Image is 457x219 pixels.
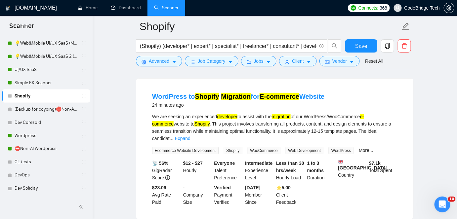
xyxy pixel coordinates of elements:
mark: E-commerce [260,93,299,100]
mark: Shopify [195,93,219,100]
button: Save [345,39,377,53]
mark: Shopify [194,121,210,127]
a: DevOps [15,169,77,182]
span: Ecommerce Website Development [152,147,219,154]
div: Avg Rate Paid [151,184,182,206]
button: userClientcaret-down [279,56,317,66]
b: - [183,185,185,190]
span: 368 [380,4,387,12]
span: double-left [79,203,85,210]
span: WordPress [329,147,353,154]
a: 💡Web&Mobile UI/UX SaaS 2 ([PERSON_NAME]) [15,50,77,63]
div: We are seeking an experienced to assist with the of our WordPress/WooCommerce website to . This p... [152,113,397,142]
span: Vendor [332,57,347,65]
span: holder [81,54,87,59]
span: holder [81,41,87,46]
span: 10 [448,197,456,202]
span: WooCommerce [248,147,280,154]
span: delete [398,43,411,49]
span: Connects: [358,4,378,12]
span: idcard [325,59,330,64]
span: caret-down [307,59,311,64]
b: 1 to 3 months [307,161,324,173]
span: Jobs [254,57,264,65]
span: holder [81,80,87,86]
a: Wordpress [15,129,77,142]
span: holder [81,93,87,99]
div: Total Spent [368,160,399,181]
b: [GEOGRAPHIC_DATA] [338,160,388,170]
div: Duration [306,160,337,181]
a: 💡Web&Mobile UI/UX SaaS (Mariia) [15,37,77,50]
span: Client [292,57,304,65]
span: Shopify [224,147,242,154]
div: Experience Level [244,160,275,181]
a: Shopify [15,90,77,103]
b: $12 - $27 [183,161,203,166]
div: Company Size [182,184,213,206]
a: Simple KK Scanner [15,76,77,90]
span: folder [247,59,251,64]
span: holder [81,186,87,191]
a: homeHome [78,5,98,11]
div: GigRadar Score [151,160,182,181]
button: search [328,39,341,53]
a: UI/UX SaaS [15,63,77,76]
button: barsJob Categorycaret-down [185,56,238,66]
span: user [395,6,400,10]
b: Less than 30 hrs/week [276,161,304,173]
span: setting [142,59,146,64]
div: Client Feedback [275,184,306,206]
span: edit [401,22,410,31]
span: copy [381,43,394,49]
b: $ 7.1k [369,161,381,166]
b: ⭐️ 5.00 [276,185,291,190]
div: Talent Preference [213,160,244,181]
span: Advanced [149,57,169,65]
span: holder [81,67,87,72]
span: search [328,43,341,49]
div: Member Since [244,184,275,206]
div: Hourly [182,160,213,181]
span: caret-down [172,59,177,64]
b: Everyone [214,161,235,166]
button: idcardVendorcaret-down [319,56,360,66]
a: Dev Solidity [15,182,77,195]
b: Intermediate [245,161,272,166]
input: Scanner name... [140,18,400,35]
button: delete [398,39,411,53]
a: Dev Corezoid [15,116,77,129]
span: setting [444,5,454,11]
div: Country [337,160,368,181]
span: bars [190,59,195,64]
a: ⛔Non-AI Wordpress [15,142,77,156]
img: upwork-logo.png [351,5,356,11]
span: Web Development [286,147,324,154]
b: $28.06 [152,185,166,190]
a: (Backup for coyping)⛔Non-AI New! UI UX DESIGN GENERAL [15,103,77,116]
button: folderJobscaret-down [241,56,277,66]
mark: migration [272,114,291,119]
span: holder [81,146,87,152]
b: 📡 56% [152,161,168,166]
a: dashboardDashboard [111,5,141,11]
iframe: Intercom live chat [435,197,450,212]
span: ... [170,136,174,141]
span: Job Category [198,57,225,65]
div: Hourly Load [275,160,306,181]
span: caret-down [350,59,354,64]
div: Payment Verified [213,184,244,206]
span: Save [355,42,367,50]
span: holder [81,160,87,165]
b: Verified [214,185,231,190]
img: 🇬🇧 [339,160,343,164]
a: CL tests [15,156,77,169]
button: setting [444,3,454,13]
a: WordPress toShopify MigrationforE-commerceWebsite [152,93,325,100]
span: caret-down [266,59,271,64]
button: copy [381,39,394,53]
span: caret-down [228,59,233,64]
input: Search Freelance Jobs... [140,42,316,50]
a: Expand [175,136,190,141]
span: holder [81,120,87,125]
